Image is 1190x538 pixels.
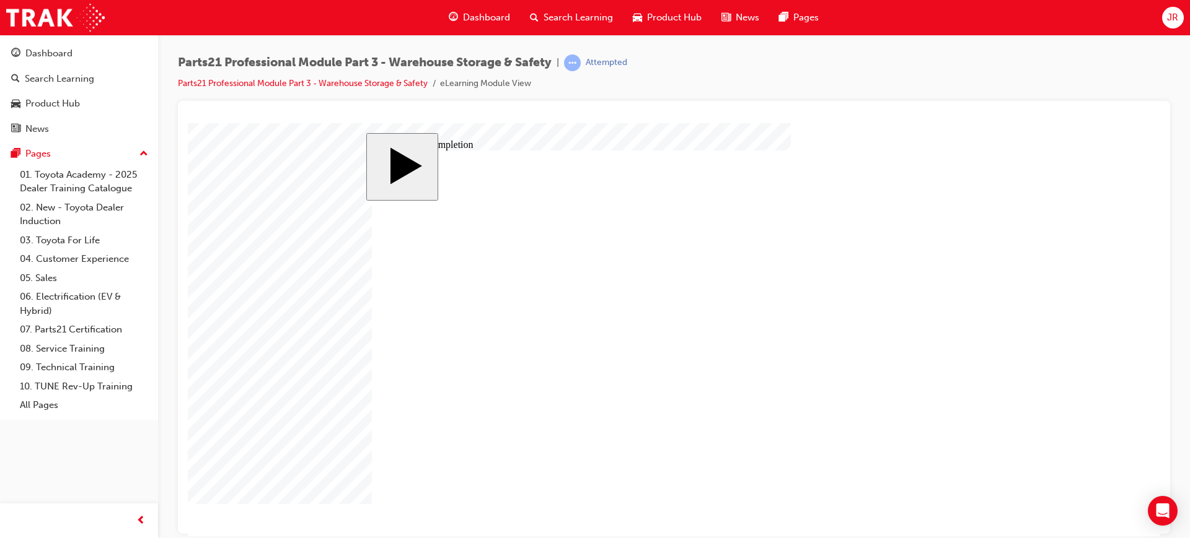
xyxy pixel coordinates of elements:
div: Search Learning [25,72,94,86]
a: 06. Electrification (EV & Hybrid) [15,287,153,320]
div: Parts 21 Cluster 3 Start Course [178,10,794,403]
span: up-icon [139,146,148,162]
a: 04. Customer Experience [15,249,153,269]
span: prev-icon [136,513,146,529]
span: News [736,11,759,25]
button: Pages [5,142,153,165]
a: guage-iconDashboard [439,5,520,30]
span: | [557,56,559,70]
span: news-icon [721,10,731,25]
a: 02. New - Toyota Dealer Induction [15,198,153,231]
div: News [25,122,49,136]
span: Parts21 Professional Module Part 3 - Warehouse Storage & Safety [178,56,552,70]
div: Product Hub [25,97,80,111]
span: pages-icon [11,149,20,160]
span: car-icon [633,10,642,25]
a: 10. TUNE Rev-Up Training [15,377,153,396]
button: DashboardSearch LearningProduct HubNews [5,40,153,142]
a: 01. Toyota Academy - 2025 Dealer Training Catalogue [15,165,153,198]
a: pages-iconPages [769,5,829,30]
div: Attempted [586,57,627,69]
span: Pages [793,11,819,25]
a: All Pages [15,396,153,415]
span: news-icon [11,124,20,135]
a: Search Learning [5,67,153,90]
a: News [5,118,153,141]
a: 05. Sales [15,269,153,288]
a: 09. Technical Training [15,358,153,377]
span: guage-icon [11,48,20,59]
li: eLearning Module View [440,77,531,91]
span: car-icon [11,98,20,110]
span: Dashboard [463,11,510,25]
span: JR [1167,11,1178,25]
span: learningRecordVerb_ATTEMPT-icon [564,54,581,71]
a: Product Hub [5,92,153,115]
img: Trak [6,4,105,32]
span: guage-icon [449,10,458,25]
span: search-icon [530,10,539,25]
a: 03. Toyota For Life [15,231,153,250]
a: search-iconSearch Learning [520,5,623,30]
a: Parts21 Professional Module Part 3 - Warehouse Storage & Safety [178,78,428,89]
span: pages-icon [779,10,788,25]
span: Search Learning [544,11,613,25]
span: Product Hub [647,11,702,25]
button: Start [178,10,250,77]
span: search-icon [11,74,20,85]
div: Dashboard [25,46,73,61]
a: Dashboard [5,42,153,65]
a: 08. Service Training [15,339,153,358]
div: Open Intercom Messenger [1148,496,1178,526]
a: car-iconProduct Hub [623,5,712,30]
button: JR [1162,7,1184,28]
a: news-iconNews [712,5,769,30]
div: Pages [25,147,51,161]
a: 07. Parts21 Certification [15,320,153,339]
